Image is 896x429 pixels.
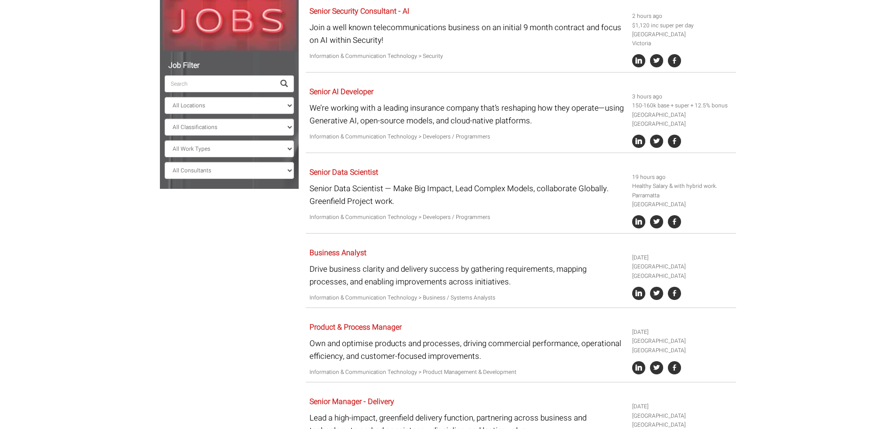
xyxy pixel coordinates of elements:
a: Senior Security Consultant - AI [309,6,409,17]
p: Join a well known telecommunications business on an initial 9 month contract and focus on AI with... [309,21,625,47]
a: Product & Process Manager [309,322,402,333]
input: Search [165,75,275,92]
p: Drive business clarity and delivery success by gathering requirements, mapping processes, and ena... [309,263,625,288]
li: [GEOGRAPHIC_DATA] [GEOGRAPHIC_DATA] [632,262,733,280]
li: [DATE] [632,402,733,411]
p: Information & Communication Technology > Developers / Programmers [309,132,625,141]
li: $1,120 inc super per day [632,21,733,30]
p: Own and optimise products and processes, driving commercial performance, operational efficiency, ... [309,337,625,363]
p: Senior Data Scientist — Make Big Impact, Lead Complex Models, collaborate Globally. Greenfield Pr... [309,182,625,208]
p: Information & Communication Technology > Security [309,52,625,61]
li: 3 hours ago [632,92,733,101]
p: Information & Communication Technology > Business / Systems Analysts [309,293,625,302]
a: Senior Data Scientist [309,167,378,178]
li: 19 hours ago [632,173,733,182]
p: Information & Communication Technology > Developers / Programmers [309,213,625,222]
li: [DATE] [632,253,733,262]
a: Business Analyst [309,247,366,259]
li: [DATE] [632,328,733,337]
a: Senior Manager - Delivery [309,396,394,407]
li: Parramatta [GEOGRAPHIC_DATA] [632,191,733,209]
a: Senior AI Developer [309,86,373,97]
p: Information & Communication Technology > Product Management & Development [309,368,625,377]
li: Healthy Salary & with hybrid work. [632,182,733,191]
p: We’re working with a leading insurance company that’s reshaping how they operate—using Generative... [309,102,625,127]
h5: Job Filter [165,62,294,70]
li: [GEOGRAPHIC_DATA] [GEOGRAPHIC_DATA] [632,111,733,129]
li: [GEOGRAPHIC_DATA] [GEOGRAPHIC_DATA] [632,337,733,355]
li: 2 hours ago [632,12,733,21]
li: 150-160k base + super + 12.5% bonus [632,101,733,110]
li: [GEOGRAPHIC_DATA] Victoria [632,30,733,48]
